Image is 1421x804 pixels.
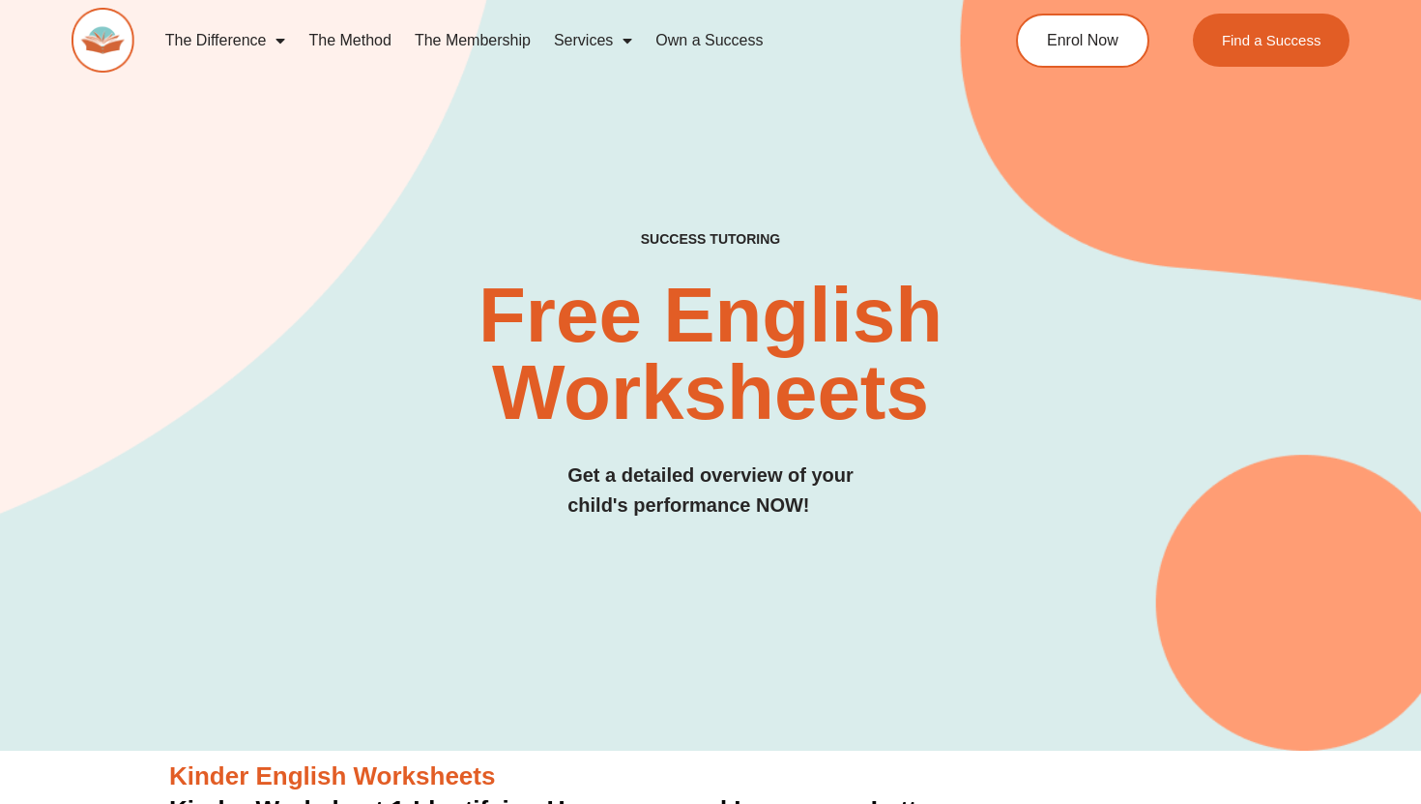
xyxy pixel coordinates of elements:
[521,231,900,248] h4: SUCCESS TUTORING​
[542,18,644,63] a: Services
[154,18,943,63] nav: Menu
[1193,14,1350,67] a: Find a Success
[288,277,1132,432] h2: Free English Worksheets​
[1222,33,1321,47] span: Find a Success
[1047,33,1118,48] span: Enrol Now
[567,461,854,521] h3: Get a detailed overview of your child's performance NOW!
[403,18,542,63] a: The Membership
[1016,14,1149,68] a: Enrol Now
[297,18,402,63] a: The Method
[169,760,1252,793] h3: Kinder English Worksheets
[154,18,298,63] a: The Difference
[644,18,774,63] a: Own a Success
